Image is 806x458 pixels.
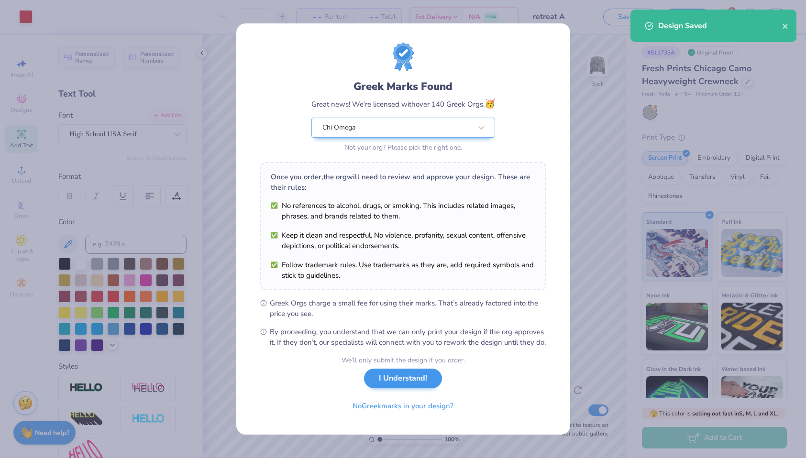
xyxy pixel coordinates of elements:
[271,230,536,251] li: Keep it clean and respectful. No violence, profanity, sexual content, offensive depictions, or po...
[311,79,495,94] div: Greek Marks Found
[270,298,546,319] span: Greek Orgs charge a small fee for using their marks. That’s already factored into the price you see.
[344,396,462,416] button: NoGreekmarks in your design?
[342,355,465,365] div: We’ll only submit the design if you order.
[658,20,782,32] div: Design Saved
[270,327,546,348] span: By proceeding, you understand that we can only print your design if the org approves it. If they ...
[311,142,495,153] div: Not your org? Please pick the right one.
[271,172,536,193] div: Once you order, the org will need to review and approve your design. These are their rules:
[271,260,536,281] li: Follow trademark rules. Use trademarks as they are, add required symbols and stick to guidelines.
[271,200,536,221] li: No references to alcohol, drugs, or smoking. This includes related images, phrases, and brands re...
[393,43,414,71] img: license-marks-badge.png
[782,20,789,32] button: close
[311,98,495,110] div: Great news! We’re licensed with over 140 Greek Orgs.
[485,98,495,109] span: 🥳
[364,369,442,388] button: I Understand!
